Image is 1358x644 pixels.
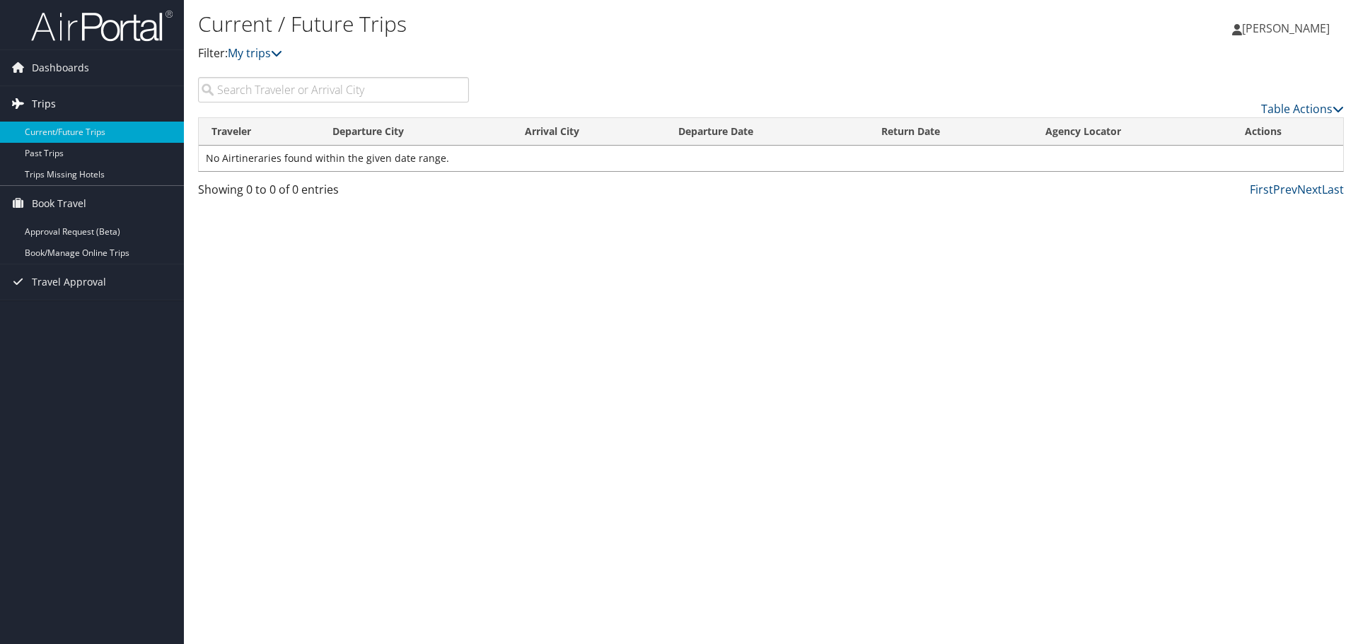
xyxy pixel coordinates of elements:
[32,264,106,300] span: Travel Approval
[32,50,89,86] span: Dashboards
[31,9,173,42] img: airportal-logo.png
[32,86,56,122] span: Trips
[320,118,512,146] th: Departure City: activate to sort column ascending
[1033,118,1232,146] th: Agency Locator: activate to sort column ascending
[199,146,1343,171] td: No Airtineraries found within the given date range.
[198,77,469,103] input: Search Traveler or Arrival City
[228,45,282,61] a: My trips
[512,118,666,146] th: Arrival City: activate to sort column ascending
[1322,182,1344,197] a: Last
[1273,182,1297,197] a: Prev
[198,45,962,63] p: Filter:
[32,186,86,221] span: Book Travel
[198,9,962,39] h1: Current / Future Trips
[198,181,469,205] div: Showing 0 to 0 of 0 entries
[199,118,320,146] th: Traveler: activate to sort column ascending
[1250,182,1273,197] a: First
[1232,7,1344,49] a: [PERSON_NAME]
[1297,182,1322,197] a: Next
[1232,118,1343,146] th: Actions
[666,118,869,146] th: Departure Date: activate to sort column descending
[1261,101,1344,117] a: Table Actions
[1242,21,1330,36] span: [PERSON_NAME]
[869,118,1033,146] th: Return Date: activate to sort column ascending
